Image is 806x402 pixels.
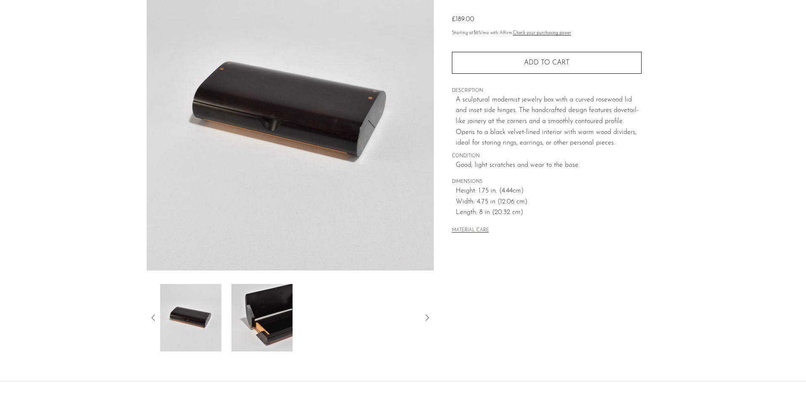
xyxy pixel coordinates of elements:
p: A sculptural modernist jewelry box with a curved rosewood lid and inset side hinges. The handcraf... [456,95,642,149]
button: MATERIAL CARE [452,228,489,234]
span: Width: 4.75 in (12.06 cm) [456,197,642,208]
a: Check your purchasing power - Learn more about Affirm Financing (opens in modal) [513,31,571,35]
p: Starting at /mo with Affirm. [452,29,642,37]
span: CONDITION [452,153,642,160]
span: Length: 8 in (20.32 cm) [456,207,642,218]
span: £189.00 [452,16,474,23]
span: Height: 1.75 in. (4.44cm) [456,186,642,197]
span: Good; light scratches and wear to the base. [456,160,642,171]
img: Modernist Jewelry Box [160,284,221,351]
img: Modernist Jewelry Box [231,284,293,351]
span: DESCRIPTION [452,87,642,95]
button: Add to cart [452,52,642,74]
span: DIMENSIONS [452,178,642,186]
span: Add to cart [524,59,570,66]
span: $65 [473,31,481,35]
